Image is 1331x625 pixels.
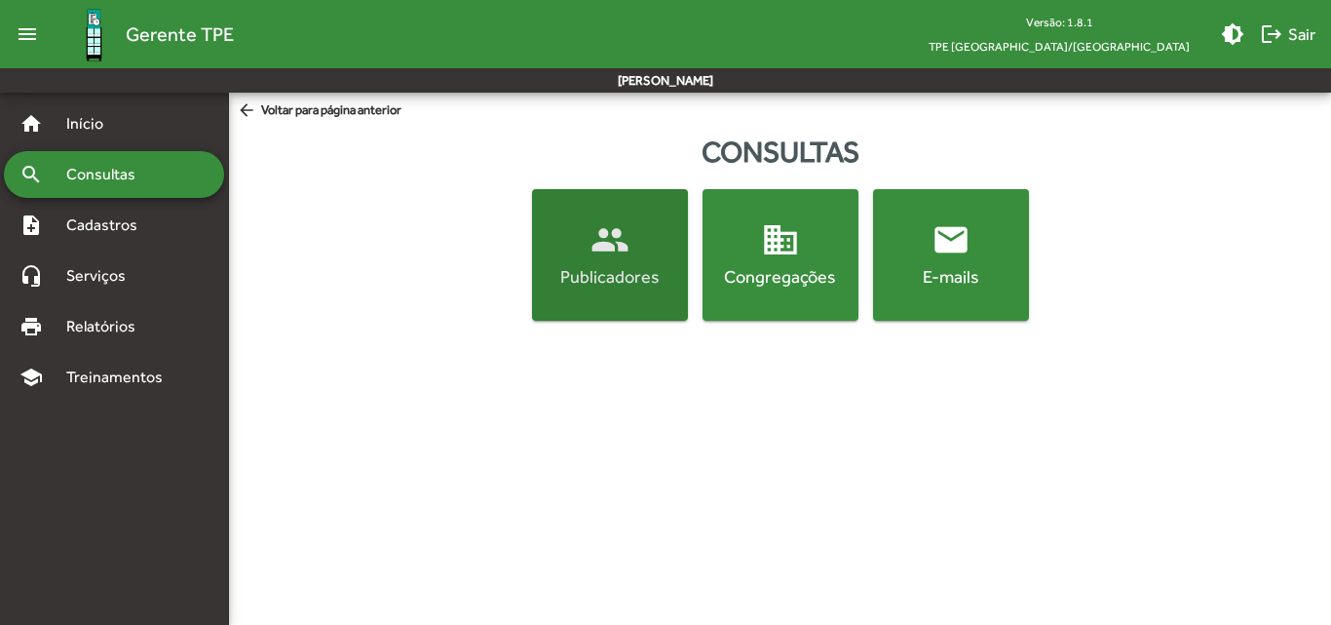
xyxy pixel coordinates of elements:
span: Voltar para página anterior [237,100,401,122]
div: Publicadores [536,264,684,289]
mat-icon: people [590,220,629,259]
mat-icon: print [19,315,43,338]
mat-icon: arrow_back [237,100,261,122]
a: Gerente TPE [47,3,234,66]
button: Publicadores [532,189,688,321]
span: Gerente TPE [126,19,234,50]
mat-icon: search [19,163,43,186]
div: Consultas [229,130,1331,174]
img: Logo [62,3,126,66]
mat-icon: note_add [19,214,43,237]
div: Congregações [706,264,855,289]
span: Serviços [55,264,152,288]
mat-icon: brightness_medium [1221,22,1244,46]
div: E-mails [877,264,1025,289]
span: Sair [1260,17,1315,52]
button: Sair [1252,17,1323,52]
div: Versão: 1.8.1 [913,10,1205,34]
mat-icon: email [932,220,970,259]
mat-icon: headset_mic [19,264,43,288]
span: Cadastros [55,214,163,237]
mat-icon: menu [8,15,47,54]
span: Consultas [55,163,161,186]
mat-icon: home [19,112,43,136]
mat-icon: logout [1260,22,1283,46]
span: TPE [GEOGRAPHIC_DATA]/[GEOGRAPHIC_DATA] [913,34,1205,59]
button: E-mails [873,189,1029,321]
span: Início [55,112,132,136]
button: Congregações [703,189,858,321]
mat-icon: domain [761,220,800,259]
span: Relatórios [55,315,161,338]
